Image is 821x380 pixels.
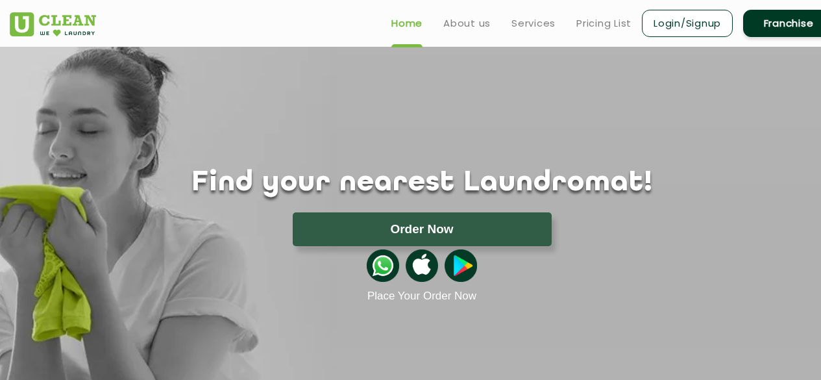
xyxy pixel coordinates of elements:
a: About us [443,16,491,31]
a: Home [391,16,423,31]
a: Place Your Order Now [367,290,476,303]
a: Login/Signup [642,10,733,37]
img: whatsappicon.png [367,249,399,282]
a: Services [511,16,556,31]
img: playstoreicon.png [445,249,477,282]
img: UClean Laundry and Dry Cleaning [10,12,96,36]
button: Order Now [293,212,552,246]
img: apple-icon.png [406,249,438,282]
a: Pricing List [576,16,631,31]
